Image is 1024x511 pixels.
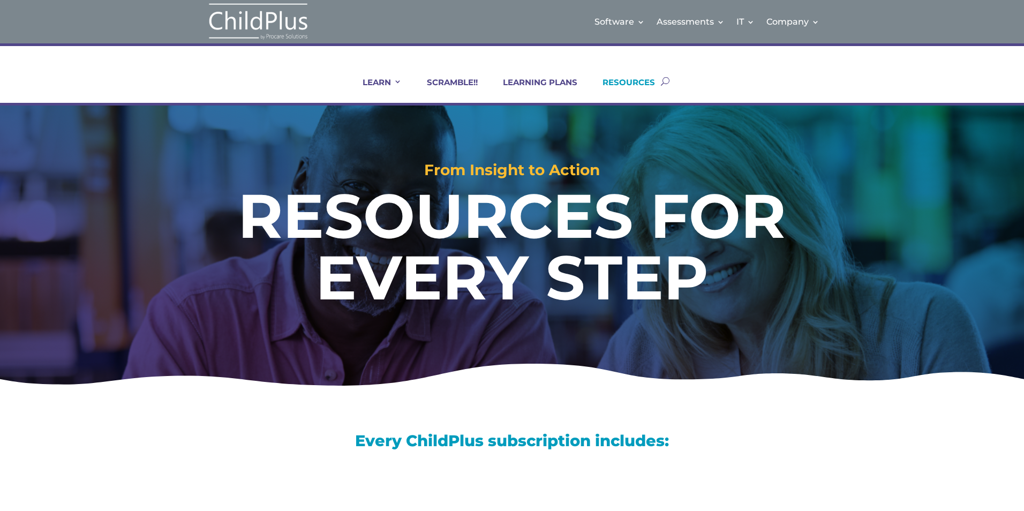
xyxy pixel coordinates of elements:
[349,77,402,103] a: LEARN
[144,185,881,313] h1: RESOURCES FOR EVERY STEP
[589,77,655,103] a: RESOURCES
[169,433,855,454] h3: Every ChildPlus subscription includes:
[413,77,478,103] a: SCRAMBLE!!
[490,77,577,103] a: LEARNING PLANS
[51,162,973,183] h2: From Insight to Action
